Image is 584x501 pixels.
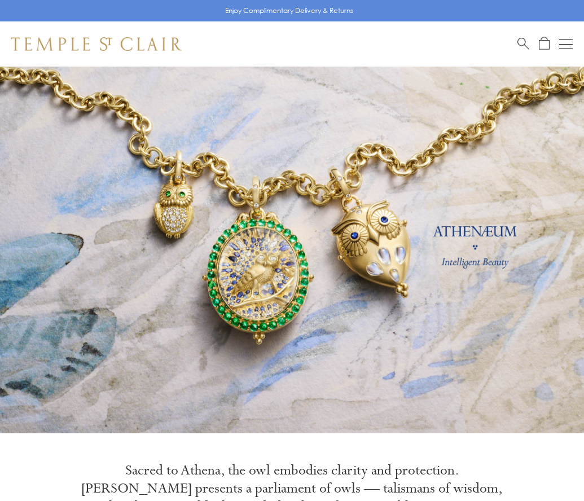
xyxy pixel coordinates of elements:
a: Open Shopping Bag [539,37,550,51]
a: Search [517,37,529,51]
button: Open navigation [559,37,573,51]
p: Enjoy Complimentary Delivery & Returns [225,5,353,16]
img: Temple St. Clair [11,37,182,51]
